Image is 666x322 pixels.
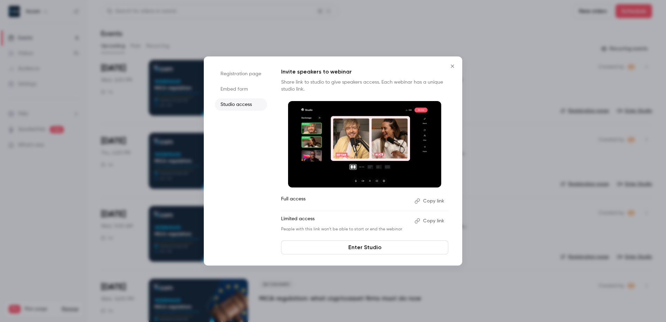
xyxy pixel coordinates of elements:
p: People with this link won't be able to start or end the webinar [281,227,409,232]
p: Invite speakers to webinar [281,68,448,76]
p: Limited access [281,215,409,227]
li: Registration page [215,68,267,80]
li: Studio access [215,98,267,111]
button: Close [446,59,459,73]
img: Invite speakers to webinar [288,101,441,187]
button: Copy link [412,195,448,207]
p: Share link to studio to give speakers access. Each webinar has a unique studio link. [281,79,448,93]
a: Enter Studio [281,240,448,254]
button: Copy link [412,215,448,227]
li: Embed form [215,83,267,95]
p: Full access [281,195,409,207]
